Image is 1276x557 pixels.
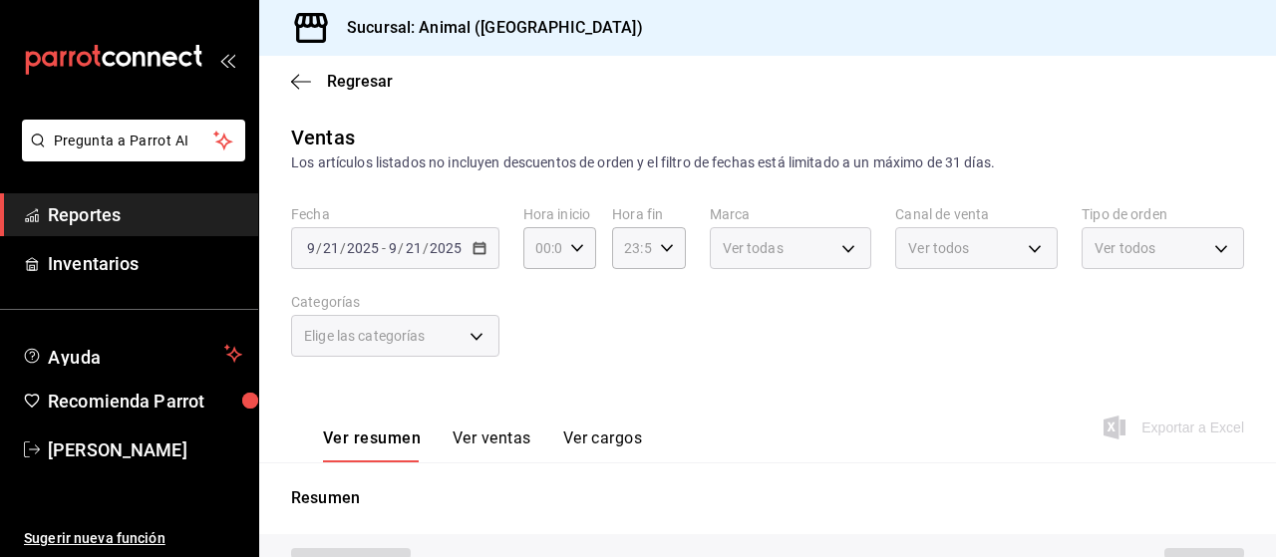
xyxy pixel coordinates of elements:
[423,240,429,256] span: /
[429,240,463,256] input: ----
[306,240,316,256] input: --
[304,326,426,346] span: Elige las categorías
[331,16,643,40] h3: Sucursal: Animal ([GEOGRAPHIC_DATA])
[346,240,380,256] input: ----
[291,295,499,309] label: Categorías
[48,436,242,463] span: [PERSON_NAME]
[291,486,1244,510] p: Resumen
[54,131,214,151] span: Pregunta a Parrot AI
[382,240,386,256] span: -
[22,120,245,161] button: Pregunta a Parrot AI
[48,388,242,415] span: Recomienda Parrot
[895,207,1058,221] label: Canal de venta
[316,240,322,256] span: /
[24,528,242,549] span: Sugerir nueva función
[219,52,235,68] button: open_drawer_menu
[48,201,242,228] span: Reportes
[1082,207,1244,221] label: Tipo de orden
[398,240,404,256] span: /
[405,240,423,256] input: --
[323,428,421,462] button: Ver resumen
[48,342,216,366] span: Ayuda
[291,207,499,221] label: Fecha
[291,152,1244,173] div: Los artículos listados no incluyen descuentos de orden y el filtro de fechas está limitado a un m...
[340,240,346,256] span: /
[327,72,393,91] span: Regresar
[291,72,393,91] button: Regresar
[908,238,969,258] span: Ver todos
[1095,238,1155,258] span: Ver todos
[453,428,531,462] button: Ver ventas
[14,144,245,165] a: Pregunta a Parrot AI
[48,250,242,277] span: Inventarios
[723,238,784,258] span: Ver todas
[291,123,355,152] div: Ventas
[563,428,643,462] button: Ver cargos
[388,240,398,256] input: --
[322,240,340,256] input: --
[710,207,872,221] label: Marca
[612,207,685,221] label: Hora fin
[323,428,642,462] div: navigation tabs
[523,207,596,221] label: Hora inicio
